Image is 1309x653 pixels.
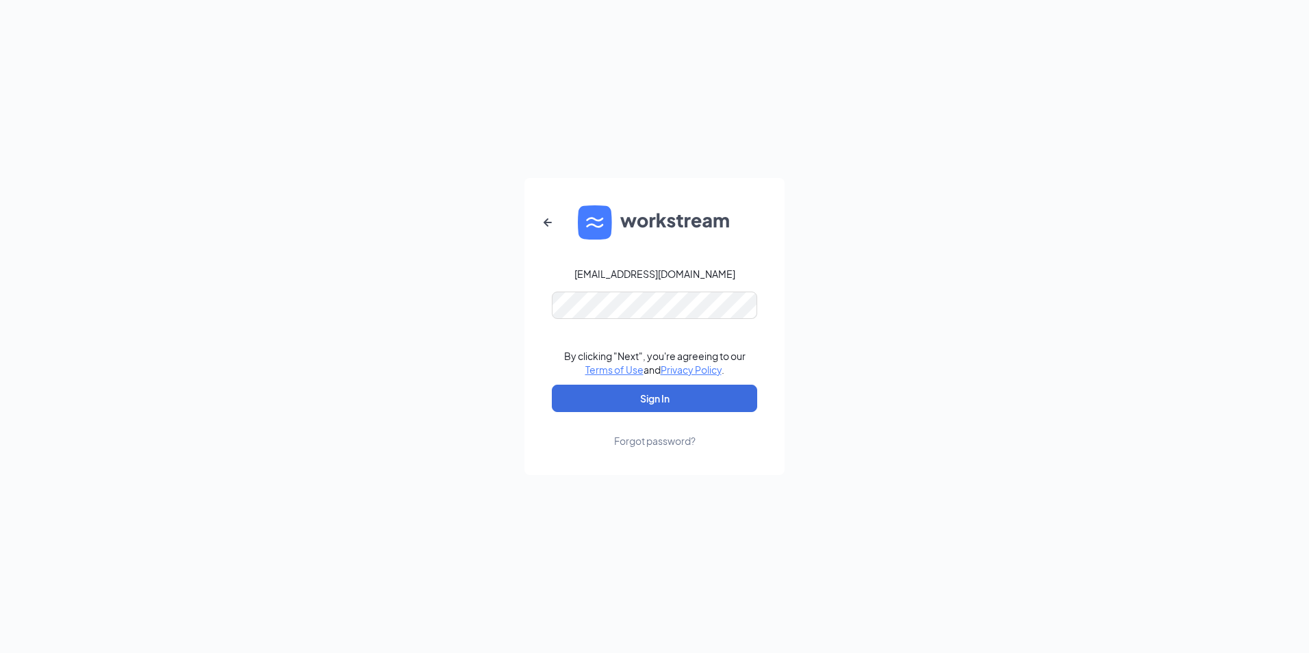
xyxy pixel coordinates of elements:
[661,363,722,376] a: Privacy Policy
[574,267,735,281] div: [EMAIL_ADDRESS][DOMAIN_NAME]
[578,205,731,240] img: WS logo and Workstream text
[531,206,564,239] button: ArrowLeftNew
[614,412,696,448] a: Forgot password?
[585,363,644,376] a: Terms of Use
[564,349,746,376] div: By clicking "Next", you're agreeing to our and .
[552,385,757,412] button: Sign In
[614,434,696,448] div: Forgot password?
[539,214,556,231] svg: ArrowLeftNew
